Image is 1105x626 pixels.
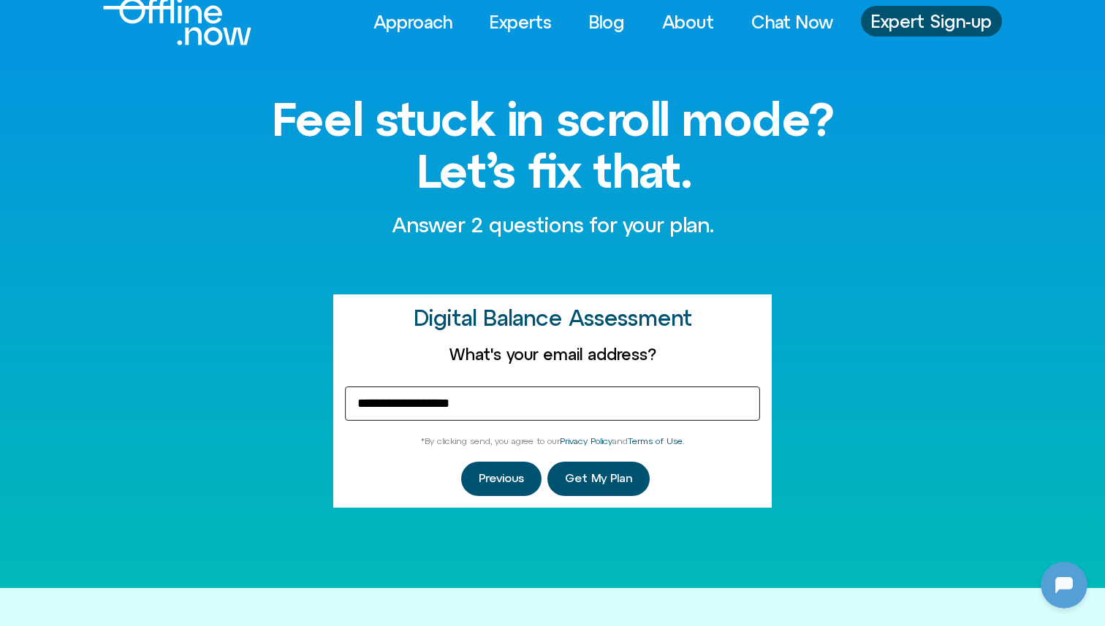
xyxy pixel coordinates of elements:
[392,211,713,240] p: Answer 2 questions for your plan.
[345,345,760,364] label: What's your email address?
[240,93,865,196] h1: Feel stuck in scroll mode? Let’s fix that.
[421,436,684,446] span: *By clicking send, you agree to our and
[360,6,466,38] a: Approach
[871,12,992,31] span: Expert Sign-up
[628,436,684,446] a: Terms of Use.
[738,6,846,38] a: Chat Now
[861,6,1002,37] a: Expert Sign-up
[345,345,760,496] form: Homepage Sign Up
[547,462,650,496] button: Get My Plan
[565,472,632,485] span: Get My Plan
[1041,562,1087,608] iframe: Botpress
[649,6,727,38] a: About
[414,306,692,330] h2: Digital Balance Assessment
[576,6,638,38] a: Blog
[461,462,542,496] button: Previous
[360,6,846,38] nav: Menu
[476,6,565,38] a: Experts
[560,436,612,446] a: Privacy Policy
